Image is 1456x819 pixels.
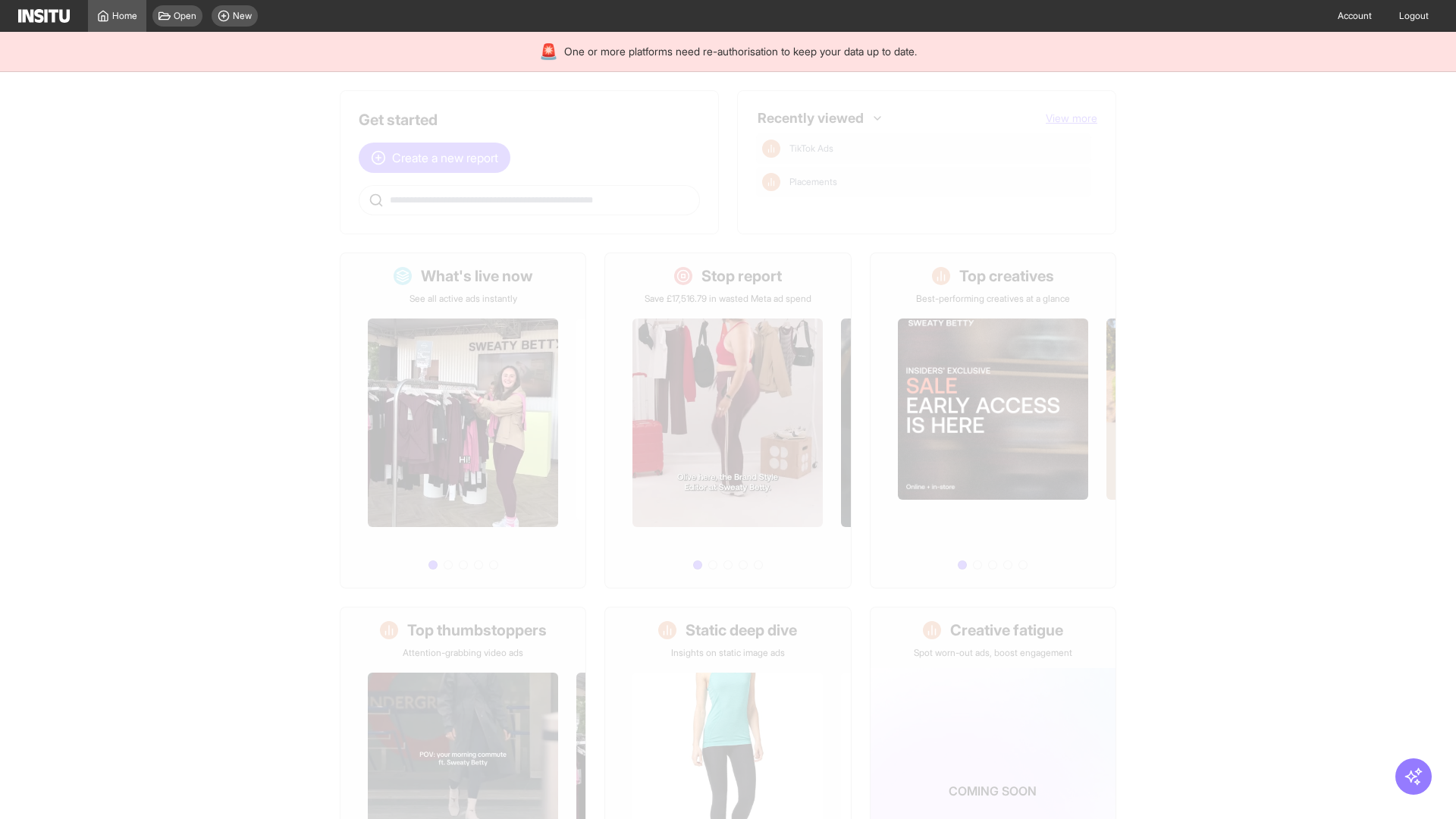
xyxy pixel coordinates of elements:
span: Open [174,10,196,22]
span: Home [112,10,137,22]
img: Logo [18,9,70,23]
div: 🚨 [539,41,558,62]
span: One or more platforms need re-authorisation to keep your data up to date. [564,44,917,59]
span: New [233,10,252,22]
